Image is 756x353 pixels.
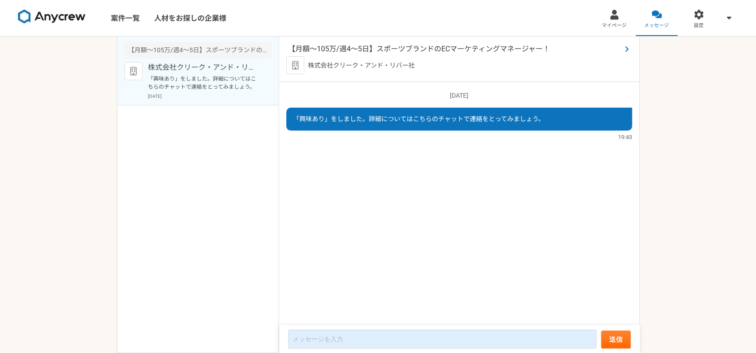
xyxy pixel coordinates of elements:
[288,44,621,54] span: 【月額～105万/週4～5日】スポーツブランドのECマーケティングマネージャー！
[602,22,627,29] span: マイページ
[124,42,271,59] div: 【月額～105万/週4～5日】スポーツブランドのECマーケティングマネージャー！
[18,9,86,24] img: 8DqYSo04kwAAAAASUVORK5CYII=
[286,91,632,100] p: [DATE]
[148,93,271,100] p: [DATE]
[286,56,304,74] img: default_org_logo-42cde973f59100197ec2c8e796e4974ac8490bb5b08a0eb061ff975e4574aa76.png
[148,62,259,73] p: 株式会社クリーク・アンド・リバー社
[618,133,632,141] span: 19:43
[148,75,259,91] p: 「興味あり」をしました。詳細についてはこちらのチャットで連絡をとってみましょう。
[124,62,142,80] img: default_org_logo-42cde973f59100197ec2c8e796e4974ac8490bb5b08a0eb061ff975e4574aa76.png
[694,22,704,29] span: 設定
[293,115,545,122] span: 「興味あり」をしました。詳細についてはこちらのチャットで連絡をとってみましょう。
[601,330,631,348] button: 送信
[644,22,669,29] span: メッセージ
[308,61,415,70] p: 株式会社クリーク・アンド・リバー社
